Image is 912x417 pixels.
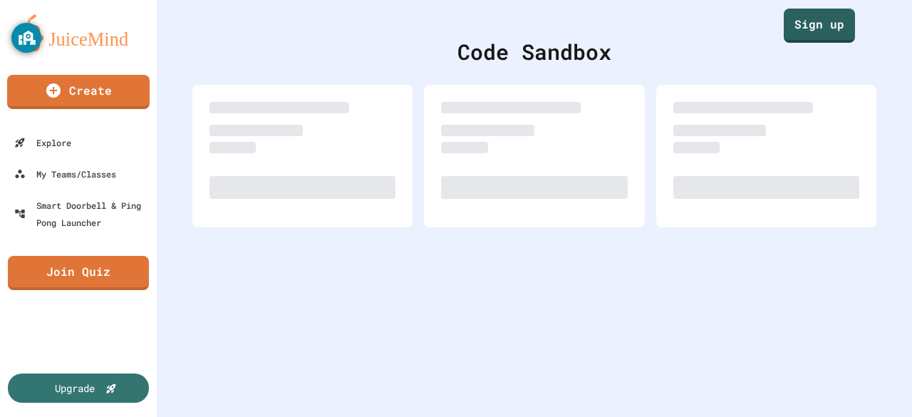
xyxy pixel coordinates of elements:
[8,256,149,290] a: Join Quiz
[14,165,116,182] div: My Teams/Classes
[14,14,142,51] img: logo-orange.svg
[784,9,855,43] a: Sign up
[14,197,151,231] div: Smart Doorbell & Ping Pong Launcher
[7,75,150,109] a: Create
[192,36,876,68] div: Code Sandbox
[11,23,41,53] button: GoGuardian Privacy Information
[55,381,95,396] div: Upgrade
[14,134,71,151] div: Explore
